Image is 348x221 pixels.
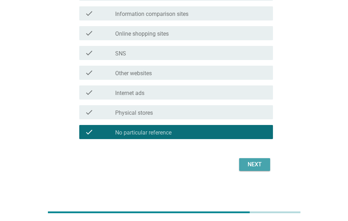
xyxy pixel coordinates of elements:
label: Online shopping sites [115,30,169,37]
i: check [85,29,93,37]
label: Other websites [115,70,152,77]
i: check [85,49,93,57]
i: check [85,128,93,136]
div: Next [245,160,265,169]
label: No particular reference [115,129,172,136]
i: check [85,9,93,18]
label: SNS [115,50,126,57]
button: Next [239,158,270,171]
i: check [85,68,93,77]
i: check [85,88,93,97]
label: Physical stores [115,109,153,117]
i: check [85,108,93,117]
label: Information comparison sites [115,11,188,18]
label: Internet ads [115,90,144,97]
